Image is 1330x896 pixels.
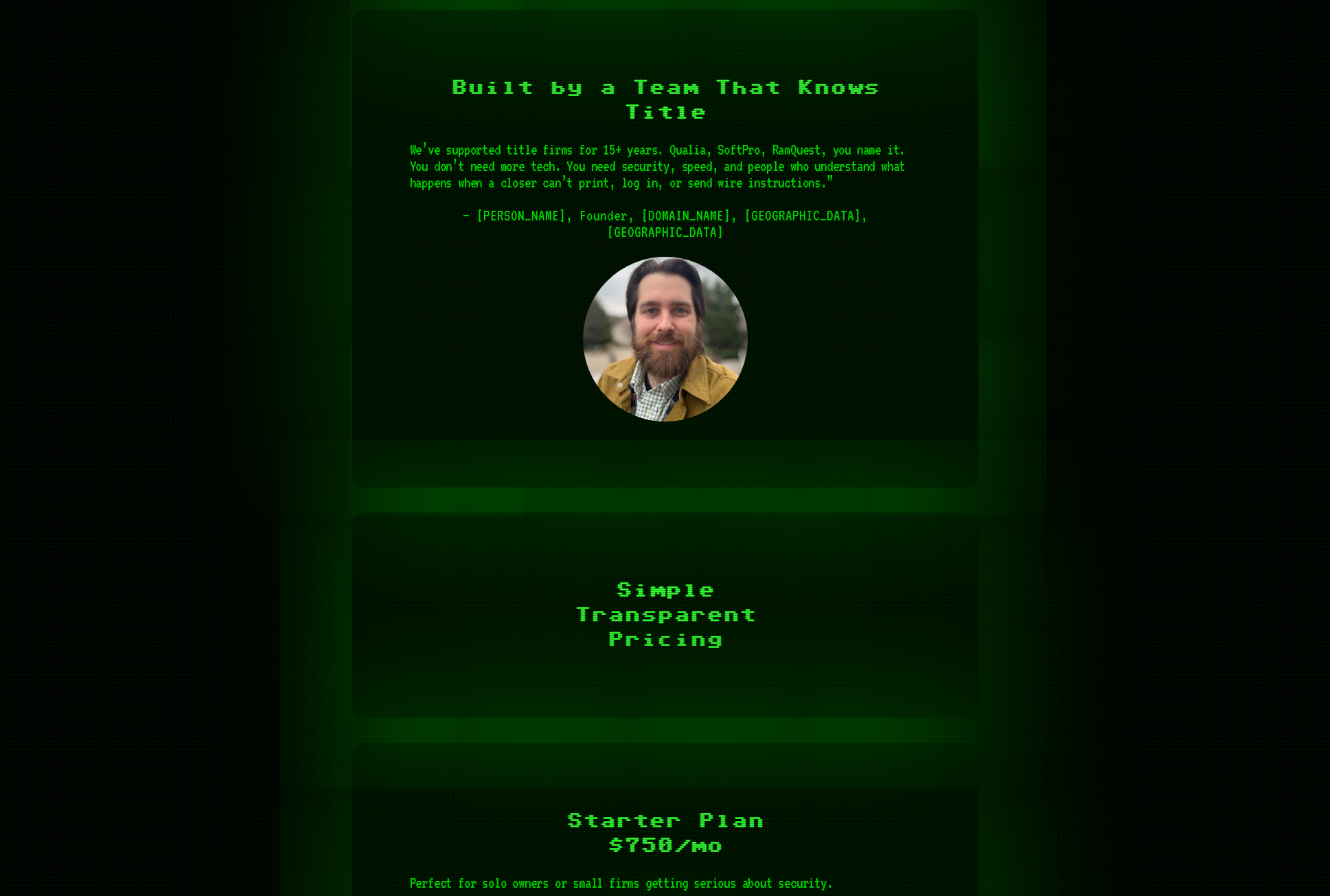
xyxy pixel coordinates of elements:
img: limehawk-logo [583,257,748,422]
span: Starter Plan $750/mo [410,809,921,858]
span: Simple Transparent Pricing [410,578,921,652]
p: Built by a Team That Knows Title [410,76,921,125]
p: — [PERSON_NAME], Founder, [DOMAIN_NAME], [GEOGRAPHIC_DATA], [GEOGRAPHIC_DATA] [410,207,921,240]
span: We’ve supported title firms for 15+ years. Qualia, SoftPro, RamQuest, you name it. You don’t need... [410,141,921,191]
span: Perfect for solo owners or small firms getting serious about security. [410,875,921,891]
